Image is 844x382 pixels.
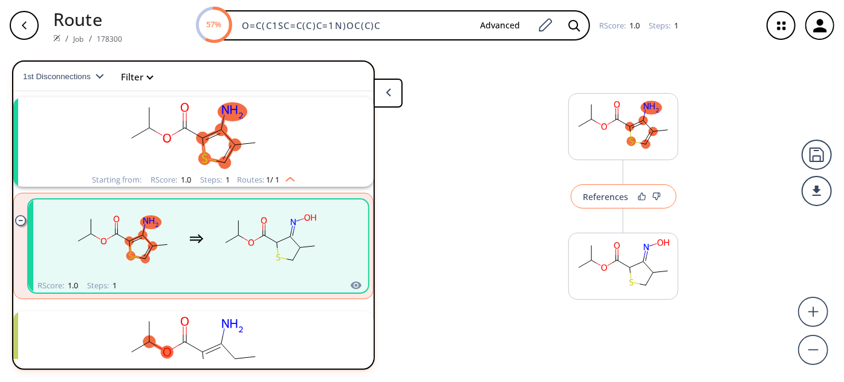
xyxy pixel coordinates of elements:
[23,72,96,81] span: 1st Disconnections
[179,174,191,185] span: 1.0
[216,201,325,277] svg: CC(C)OC(=O)C1SCC(C)C1=NO
[470,15,530,37] button: Advanced
[649,22,678,30] div: Steps :
[569,94,678,155] svg: Cc1csc(C(=O)OC(C)C)c1N
[111,280,117,291] span: 1
[36,97,351,173] svg: Cc1csc(C(=O)OC(C)C)c1N
[87,282,117,290] div: Steps :
[53,6,123,32] p: Route
[599,22,640,30] div: RScore :
[569,233,678,295] svg: CC(C)OC(=O)C1SCC(C)C1=NO
[224,174,230,185] span: 1
[65,32,68,45] li: /
[73,34,83,44] a: Job
[92,176,141,184] div: Starting from:
[37,282,78,290] div: RScore :
[200,176,230,184] div: Steps :
[89,32,92,45] li: /
[235,19,470,31] input: Enter SMILES
[266,176,279,184] span: 1 / 1
[53,34,60,42] img: Spaya logo
[23,62,114,91] button: 1st Disconnections
[97,34,123,44] a: 178300
[151,176,191,184] div: RScore :
[628,20,640,31] span: 1.0
[237,176,295,184] div: Routes:
[583,193,629,201] div: References
[114,73,152,82] button: Filter
[206,19,221,30] text: 57%
[68,201,177,277] svg: Cc1csc(C(=O)OC(C)C)c1N
[571,184,677,209] button: References
[279,172,295,182] img: Up
[66,280,78,291] span: 1.0
[672,20,678,31] span: 1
